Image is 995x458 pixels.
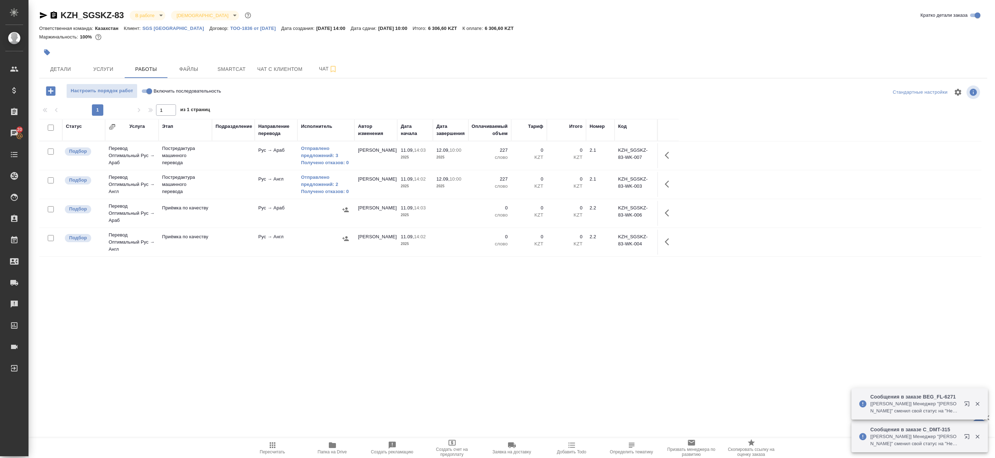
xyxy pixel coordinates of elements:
button: Сгруппировать [109,123,116,130]
div: 2.2 [590,233,611,240]
p: 11.09, [401,147,414,153]
button: Закрыть [970,433,985,440]
p: Дата создания: [281,26,316,31]
p: 6 306,60 KZT [485,26,519,31]
p: [DATE] 14:00 [316,26,351,31]
button: Заявка на доставку [482,438,542,458]
p: KZT [550,212,582,219]
div: Исполнитель [301,123,332,130]
p: слово [472,212,508,219]
span: Заявка на доставку [492,449,531,454]
p: KZT [515,154,543,161]
svg: Подписаться [329,65,337,73]
p: 0 [515,176,543,183]
p: KZT [550,240,582,248]
p: Маржинальность: [39,34,80,40]
a: Получено отказов: 0 [301,159,351,166]
button: Создать рекламацию [362,438,422,458]
td: Рус → Араб [255,143,297,168]
button: [DEMOGRAPHIC_DATA] [175,12,230,19]
p: [DATE] 10:00 [378,26,413,31]
p: 227 [472,147,508,154]
div: Статус [66,123,82,130]
td: Перевод Оптимальный Рус → Араб [105,141,159,170]
p: [[PERSON_NAME]] Менеджер "[PERSON_NAME]" сменил свой статус на "Неактивный" [870,433,959,447]
td: Перевод Оптимальный Рус → Англ [105,170,159,199]
span: Файлы [172,65,206,74]
div: Этап [162,123,173,130]
button: Открыть в новой вкладке [960,430,977,447]
div: Услуга [129,123,145,130]
div: Направление перевода [258,123,294,137]
td: [PERSON_NAME] [354,230,397,255]
p: Подбор [69,205,87,213]
span: Детали [43,65,78,74]
button: Скопировать ссылку [50,11,58,20]
button: Добавить тэг [39,45,55,60]
p: Приёмка по качеству [162,233,208,240]
span: Добавить Todo [557,449,586,454]
span: Чат с клиентом [257,65,302,74]
p: Итого: [413,26,428,31]
div: Дата начала [401,123,429,137]
p: 0 [550,233,582,240]
p: Постредактура машинного перевода [162,174,208,195]
span: Определить тематику [610,449,653,454]
button: Здесь прячутся важные кнопки [660,204,678,222]
span: Включить последовательность [154,88,221,95]
span: Работы [129,65,163,74]
td: KZH_SGSKZ-83-WK-007 [615,143,657,168]
p: Договор: [209,26,230,31]
td: Рус → Англ [255,172,297,197]
p: 0 [550,204,582,212]
button: Скопировать ссылку на оценку заказа [721,438,781,458]
p: слово [472,183,508,190]
p: 2025 [401,183,429,190]
p: 0 [472,204,508,212]
span: Кратко детали заказа [921,12,968,19]
p: 0 [472,233,508,240]
button: Добавить Todo [542,438,602,458]
p: 0 [550,176,582,183]
button: 0.00 KZT; [94,32,103,42]
p: Казахстан [95,26,124,31]
div: Тариф [528,123,543,130]
span: Пересчитать [260,449,285,454]
p: 0 [515,204,543,212]
span: Настроить порядок работ [70,87,134,95]
p: Подбор [69,148,87,155]
p: 2025 [401,212,429,219]
td: Перевод Оптимальный Рус → Араб [105,199,159,228]
a: Получено отказов: 0 [301,188,351,195]
p: KZT [550,183,582,190]
p: 14:02 [414,234,426,239]
td: Перевод Оптимальный Рус → Англ [105,228,159,256]
p: Сообщения в заказе C_DMT-315 [870,426,959,433]
p: 227 [472,176,508,183]
button: Закрыть [970,401,985,407]
p: 100% [80,34,94,40]
div: Оплачиваемый объем [472,123,508,137]
p: 11.09, [401,205,414,210]
div: В работе [130,11,165,20]
a: Отправлено предложений: 2 [301,174,351,188]
p: 14:02 [414,176,426,182]
span: Призвать менеджера по развитию [666,447,717,457]
p: Подбор [69,177,87,184]
span: Smartcat [214,65,249,74]
span: из 1 страниц [180,105,210,116]
p: 12.09, [436,147,450,153]
div: Номер [590,123,605,130]
a: 20 [2,124,27,142]
p: 2025 [436,183,465,190]
div: Код [618,123,627,130]
p: Ответственная команда: [39,26,95,31]
p: 0 [550,147,582,154]
td: KZH_SGSKZ-83-WK-003 [615,172,657,197]
a: KZH_SGSKZ-83 [61,10,124,20]
p: Постредактура машинного перевода [162,145,208,166]
div: split button [891,87,949,98]
p: KZT [515,212,543,219]
p: 10:00 [450,147,461,153]
p: Сообщения в заказе BEG_FL-6271 [870,393,959,400]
